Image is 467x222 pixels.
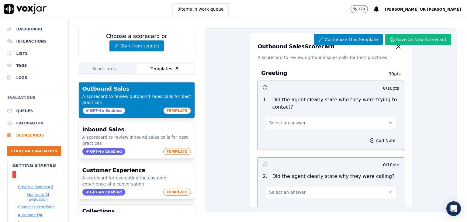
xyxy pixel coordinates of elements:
p: 0 / 10 pts [383,85,399,91]
button: Automate QA [18,213,42,217]
a: Logs [7,72,61,84]
span: -- [118,66,124,72]
span: TEMPLATE [163,148,191,155]
p: 120 [358,7,365,12]
p: 1 . [260,96,270,111]
a: Interactions [7,35,61,47]
a: Tags [7,60,61,72]
a: Queues [7,105,61,117]
h6: Evaluations [7,94,61,105]
span: [PERSON_NAME] Ur [PERSON_NAME] [385,7,461,12]
button: Start an Evaluation [7,146,61,156]
h3: Collections [82,208,191,214]
p: A scorecard to review outbound sales calls for best practices [82,93,191,106]
button: 120 [351,5,368,13]
h3: Greeting [261,69,377,77]
div: Choose a scorecard or [78,28,195,55]
div: Open Intercom Messenger [446,201,461,216]
p: A scorecard to review outbound sales calls for best practices [258,54,404,61]
button: Templates [137,64,194,74]
p: A scorecard for evaluating the customer experience of a conversation [82,175,191,187]
h3: Outbound Sales [82,86,191,92]
button: Create a Scorecard [18,185,53,189]
button: Generate AI Evaluation [18,192,58,202]
h2: Getting Started [12,162,56,168]
img: voxjar logo [4,4,47,14]
span: GPT-4o Enabled [82,189,125,196]
p: A scorecard to review inbound sales calls for best practices [82,134,191,146]
span: TEMPLATE [163,189,191,196]
button: Connect Recordings [18,205,54,210]
a: Dashboard [7,23,61,35]
span: GPT-4o Enabled [82,148,125,155]
button: Start from scratch [109,40,164,51]
span: GPT-4o Enabled [82,107,125,114]
span: Select an answer [269,189,306,195]
p: Did the agent clearly state who they were trying to contact? [272,96,399,111]
p: 2 . [260,173,270,180]
span: 5 [175,66,180,72]
button: Add Note [366,136,399,145]
a: Lists [7,47,61,60]
h3: Customer Experience [82,168,191,173]
button: 0items in work queue [172,3,229,15]
p: 30 pts [377,71,400,77]
button: Scorecards [80,64,137,74]
h3: Inbound Sales [82,127,191,132]
p: Did the agent clearly state why they were calling? [272,173,395,180]
h3: Outbound Sales Scorecard [258,44,334,49]
button: [PERSON_NAME] Ur [PERSON_NAME] [385,5,467,13]
span: Select an answer [269,120,306,126]
a: Calibration [7,117,61,129]
button: Save As New Scorecard [385,34,451,45]
span: TEMPLATE [163,107,191,114]
a: Scorecards [7,129,61,141]
button: Customize This Template [314,34,383,45]
p: 0 / 10 pts [383,162,399,168]
button: 120 [351,5,374,13]
button: Add Note [366,206,399,214]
